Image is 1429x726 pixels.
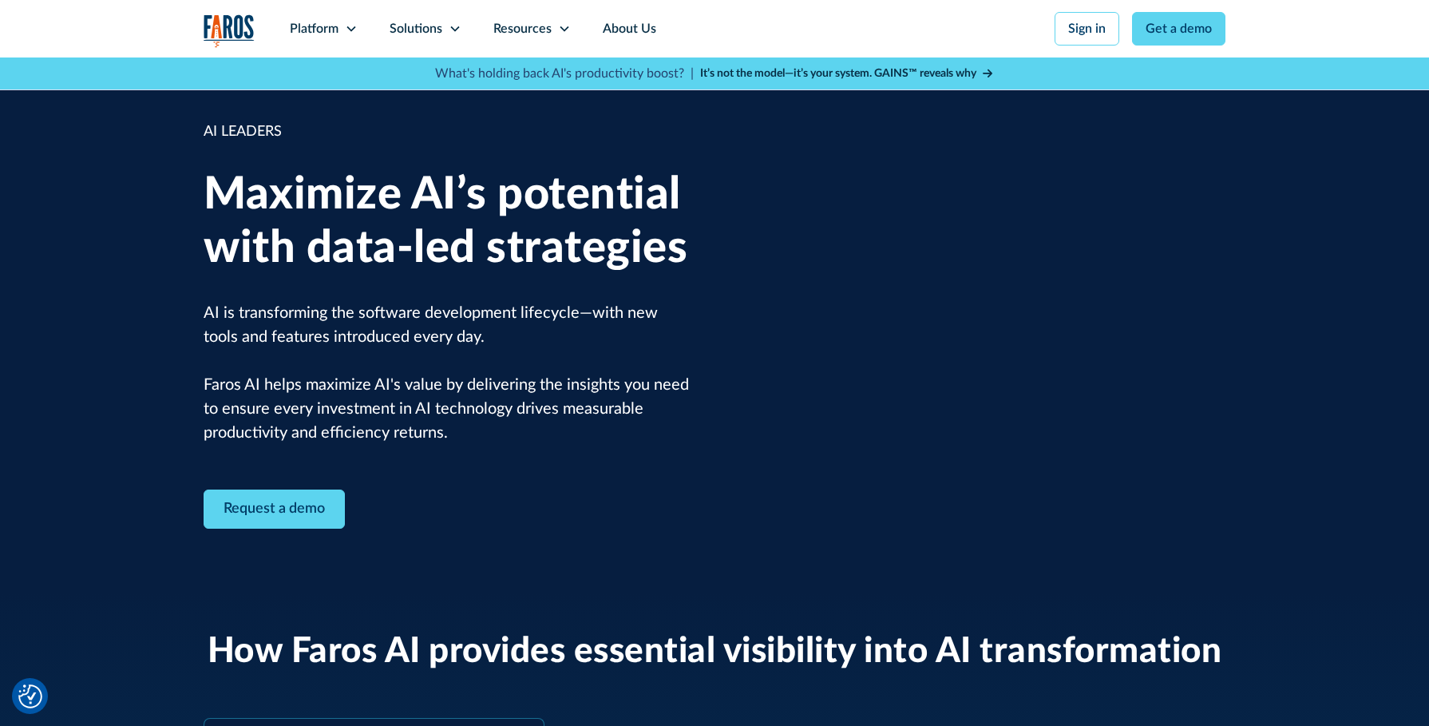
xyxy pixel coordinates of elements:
[700,68,976,79] strong: It’s not the model—it’s your system. GAINS™ reveals why
[204,301,691,445] p: AI is transforming the software development lifecycle—with new tools and features introduced ever...
[204,121,691,143] div: AI LEADERS
[208,631,1222,673] h2: How Faros AI provides essential visibility into AI transformation
[493,19,552,38] div: Resources
[1132,12,1225,46] a: Get a demo
[204,14,255,47] img: Logo of the analytics and reporting company Faros.
[390,19,442,38] div: Solutions
[204,169,691,276] h1: Maximize AI’s potential with data-led strategies
[18,684,42,708] img: Revisit consent button
[204,490,345,529] a: Contact Modal
[204,14,255,47] a: home
[290,19,338,38] div: Platform
[1055,12,1119,46] a: Sign in
[700,65,994,82] a: It’s not the model—it’s your system. GAINS™ reveals why
[18,684,42,708] button: Cookie Settings
[435,64,694,83] p: What's holding back AI's productivity boost? |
